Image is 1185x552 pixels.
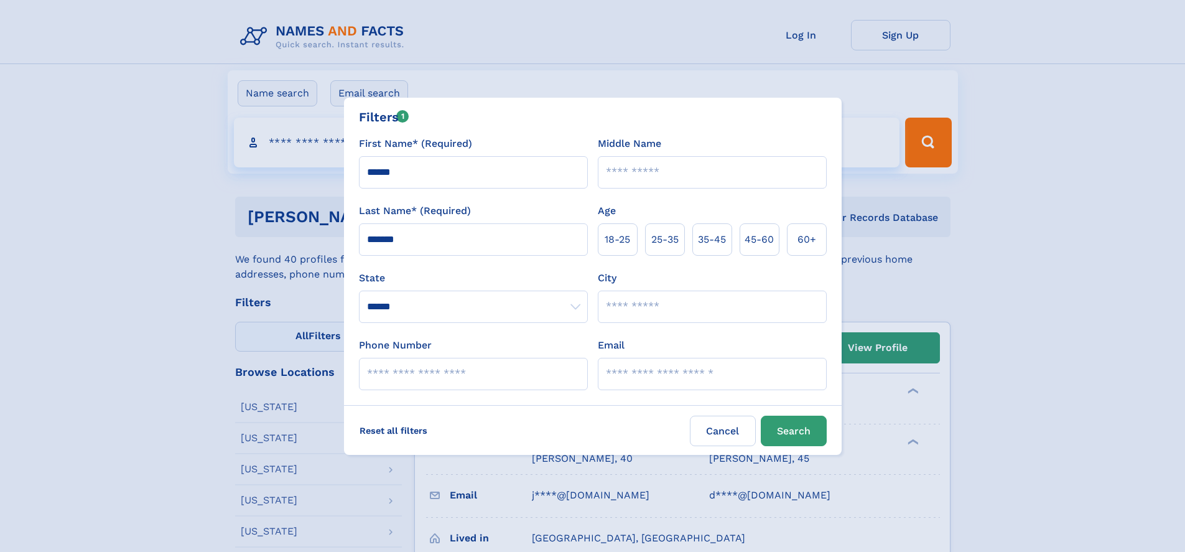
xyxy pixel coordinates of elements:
label: State [359,271,588,286]
span: 18‑25 [605,232,630,247]
label: Phone Number [359,338,432,353]
label: Cancel [690,416,756,446]
label: Email [598,338,625,353]
label: Reset all filters [351,416,435,446]
button: Search [761,416,827,446]
label: Last Name* (Required) [359,203,471,218]
span: 25‑35 [651,232,679,247]
label: First Name* (Required) [359,136,472,151]
label: Age [598,203,616,218]
span: 60+ [797,232,816,247]
div: Filters [359,108,409,126]
span: 45‑60 [745,232,774,247]
label: Middle Name [598,136,661,151]
label: City [598,271,616,286]
span: 35‑45 [698,232,726,247]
